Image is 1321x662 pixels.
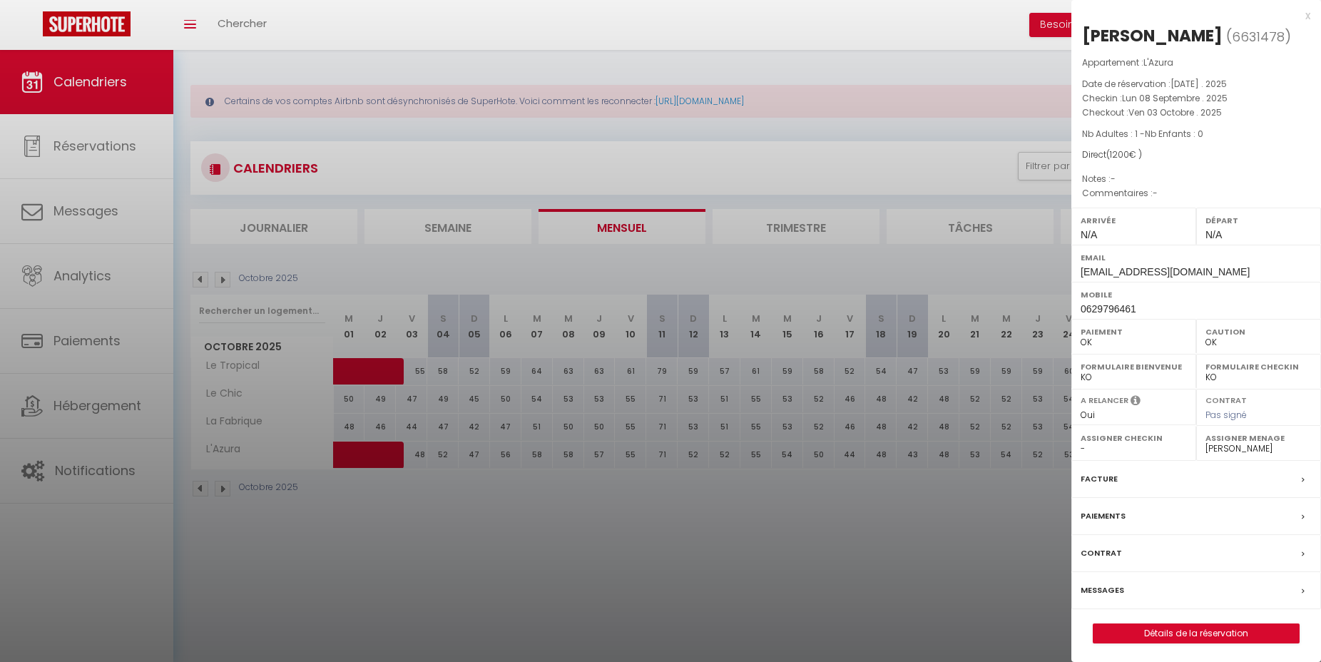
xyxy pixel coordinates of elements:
[1071,7,1310,24] div: x
[1205,394,1247,404] label: Contrat
[1093,624,1299,643] a: Détails de la réservation
[1170,78,1227,90] span: [DATE] . 2025
[1082,56,1310,70] p: Appartement :
[1081,472,1118,487] label: Facture
[1110,148,1129,161] span: 1200
[1093,623,1300,643] button: Détails de la réservation
[1081,250,1312,265] label: Email
[1131,394,1141,410] i: Sélectionner OUI si vous souhaiter envoyer les séquences de messages post-checkout
[1081,360,1187,374] label: Formulaire Bienvenue
[1082,106,1310,120] p: Checkout :
[1081,229,1097,240] span: N/A
[1205,409,1247,421] span: Pas signé
[1232,28,1285,46] span: 6631478
[1106,148,1142,161] span: ( € )
[1122,92,1228,104] span: Lun 08 Septembre . 2025
[1205,431,1312,445] label: Assigner Menage
[1082,91,1310,106] p: Checkin :
[1082,172,1310,186] p: Notes :
[1205,360,1312,374] label: Formulaire Checkin
[1205,229,1222,240] span: N/A
[1082,24,1223,47] div: [PERSON_NAME]
[1082,186,1310,200] p: Commentaires :
[1081,546,1122,561] label: Contrat
[1081,287,1312,302] label: Mobile
[1082,148,1310,162] div: Direct
[1082,77,1310,91] p: Date de réservation :
[1081,213,1187,228] label: Arrivée
[1153,187,1158,199] span: -
[1081,583,1124,598] label: Messages
[1205,325,1312,339] label: Caution
[1143,56,1173,68] span: L'Azura
[1081,325,1187,339] label: Paiement
[1081,394,1128,407] label: A relancer
[1128,106,1222,118] span: Ven 03 Octobre . 2025
[1145,128,1203,140] span: Nb Enfants : 0
[1081,431,1187,445] label: Assigner Checkin
[1081,266,1250,277] span: [EMAIL_ADDRESS][DOMAIN_NAME]
[1226,26,1291,46] span: ( )
[1081,303,1136,315] span: 0629796461
[1081,509,1126,524] label: Paiements
[1111,173,1116,185] span: -
[1082,128,1203,140] span: Nb Adultes : 1 -
[1205,213,1312,228] label: Départ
